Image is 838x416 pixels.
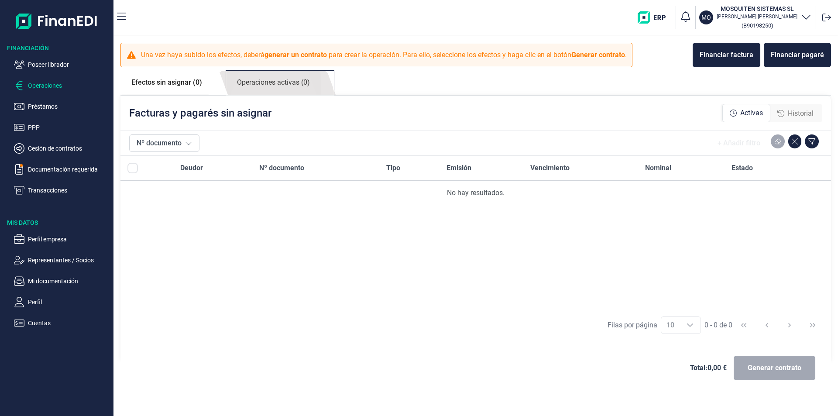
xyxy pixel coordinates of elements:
button: Representantes / Socios [14,255,110,265]
button: Documentación requerida [14,164,110,175]
b: generar un contrato [264,51,327,59]
p: Mi documentación [28,276,110,286]
p: Facturas y pagarés sin asignar [129,106,271,120]
p: Transacciones [28,185,110,196]
button: Last Page [802,315,823,336]
img: erp [638,11,672,24]
p: Cesión de contratos [28,143,110,154]
span: 0 - 0 de 0 [704,322,732,329]
b: Generar contrato [571,51,625,59]
button: MOMOSQUITEN SISTEMAS SL[PERSON_NAME] [PERSON_NAME](B90198250) [699,4,811,31]
p: Cuentas [28,318,110,328]
div: Financiar pagaré [771,50,824,60]
p: Documentación requerida [28,164,110,175]
span: Estado [732,163,753,173]
div: Historial [770,105,821,122]
p: Perfil [28,297,110,307]
button: First Page [733,315,754,336]
button: Previous Page [756,315,777,336]
p: Perfil empresa [28,234,110,244]
img: Logo de aplicación [16,7,98,35]
span: Tipo [386,163,400,173]
button: Perfil empresa [14,234,110,244]
span: Historial [788,108,814,119]
button: Financiar factura [693,43,760,67]
p: MO [701,13,711,22]
button: Cuentas [14,318,110,328]
p: [PERSON_NAME] [PERSON_NAME] [717,13,797,20]
p: Préstamos [28,101,110,112]
button: Cesión de contratos [14,143,110,154]
button: Nº documento [129,134,199,152]
button: PPP [14,122,110,133]
button: Transacciones [14,185,110,196]
span: Nº documento [259,163,304,173]
div: All items unselected [127,163,138,173]
button: Financiar pagaré [764,43,831,67]
button: Next Page [779,315,800,336]
span: Emisión [446,163,471,173]
p: Una vez haya subido los efectos, deberá para crear la operación. Para ello, seleccione los efecto... [141,50,627,60]
span: Deudor [180,163,203,173]
button: Perfil [14,297,110,307]
span: Activas [740,108,763,118]
small: Copiar cif [742,22,773,29]
div: Choose [680,317,701,333]
div: Activas [722,104,770,122]
span: Nominal [645,163,671,173]
span: Total: 0,00 € [690,363,727,373]
p: PPP [28,122,110,133]
p: Representantes / Socios [28,255,110,265]
button: Préstamos [14,101,110,112]
button: Poseer librador [14,59,110,70]
span: Vencimiento [530,163,570,173]
div: No hay resultados. [127,188,824,198]
a: Operaciones activas (0) [226,71,321,95]
p: Poseer librador [28,59,110,70]
button: Operaciones [14,80,110,91]
button: Mi documentación [14,276,110,286]
p: Operaciones [28,80,110,91]
div: Filas por página [608,320,657,330]
h3: MOSQUITEN SISTEMAS SL [717,4,797,13]
a: Efectos sin asignar (0) [120,71,213,94]
div: Financiar factura [700,50,753,60]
